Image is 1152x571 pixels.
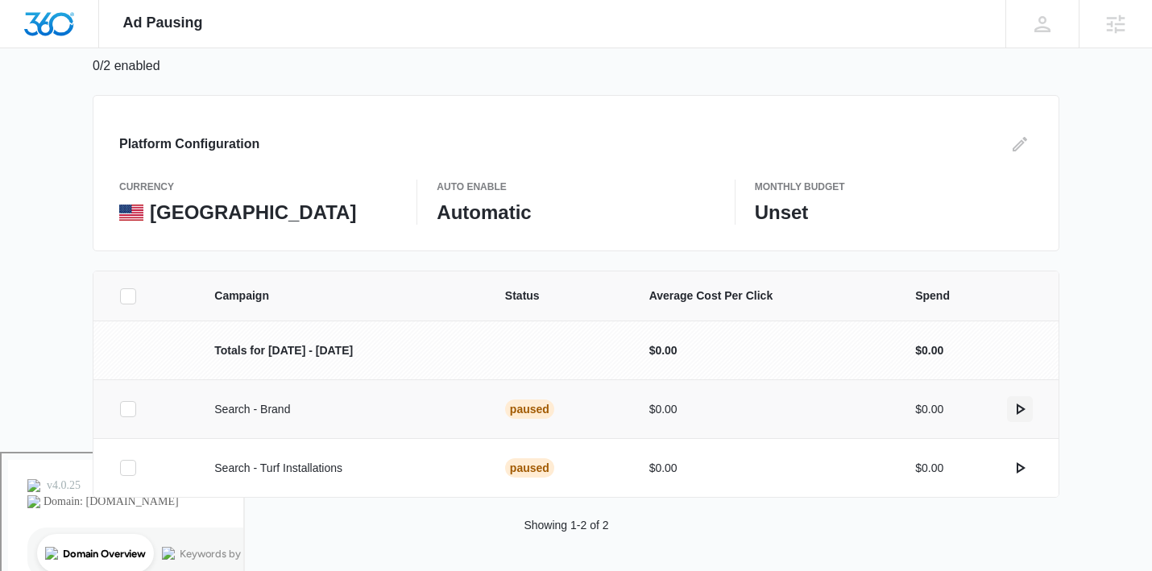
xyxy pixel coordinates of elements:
span: Campaign [214,288,466,304]
p: [GEOGRAPHIC_DATA] [150,201,356,225]
div: Keywords by Traffic [178,95,271,106]
h3: Platform Configuration [119,134,259,154]
p: Unset [755,201,1033,225]
div: Domain: [DOMAIN_NAME] [42,42,177,55]
p: $0.00 [649,342,877,359]
button: actions.activate [1007,455,1033,481]
p: Search - Brand [214,401,466,418]
img: tab_keywords_by_traffic_grey.svg [160,93,173,106]
img: United States [119,205,143,221]
p: $0.00 [915,460,943,477]
div: Paused [505,458,554,478]
p: Automatic [437,201,715,225]
p: Showing 1-2 of 2 [524,517,608,534]
button: actions.activate [1007,396,1033,422]
span: Ad Pausing [123,14,203,31]
p: Search - Turf Installations [214,460,466,477]
span: Average Cost Per Click [649,288,877,304]
p: Monthly Budget [755,180,1033,194]
p: currency [119,180,397,194]
img: tab_domain_overview_orange.svg [44,93,56,106]
img: logo_orange.svg [26,26,39,39]
p: $0.00 [915,401,943,418]
span: Spend [915,288,1033,304]
button: Edit [1007,131,1033,157]
div: Paused [505,399,554,419]
div: Domain Overview [61,95,144,106]
p: Auto Enable [437,180,715,194]
p: $0.00 [915,342,943,359]
span: Status [505,288,611,304]
div: v 4.0.25 [45,26,79,39]
p: $0.00 [649,460,877,477]
p: $0.00 [649,401,877,418]
img: website_grey.svg [26,42,39,55]
p: Totals for [DATE] - [DATE] [214,342,466,359]
p: 0/2 enabled [93,56,160,76]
